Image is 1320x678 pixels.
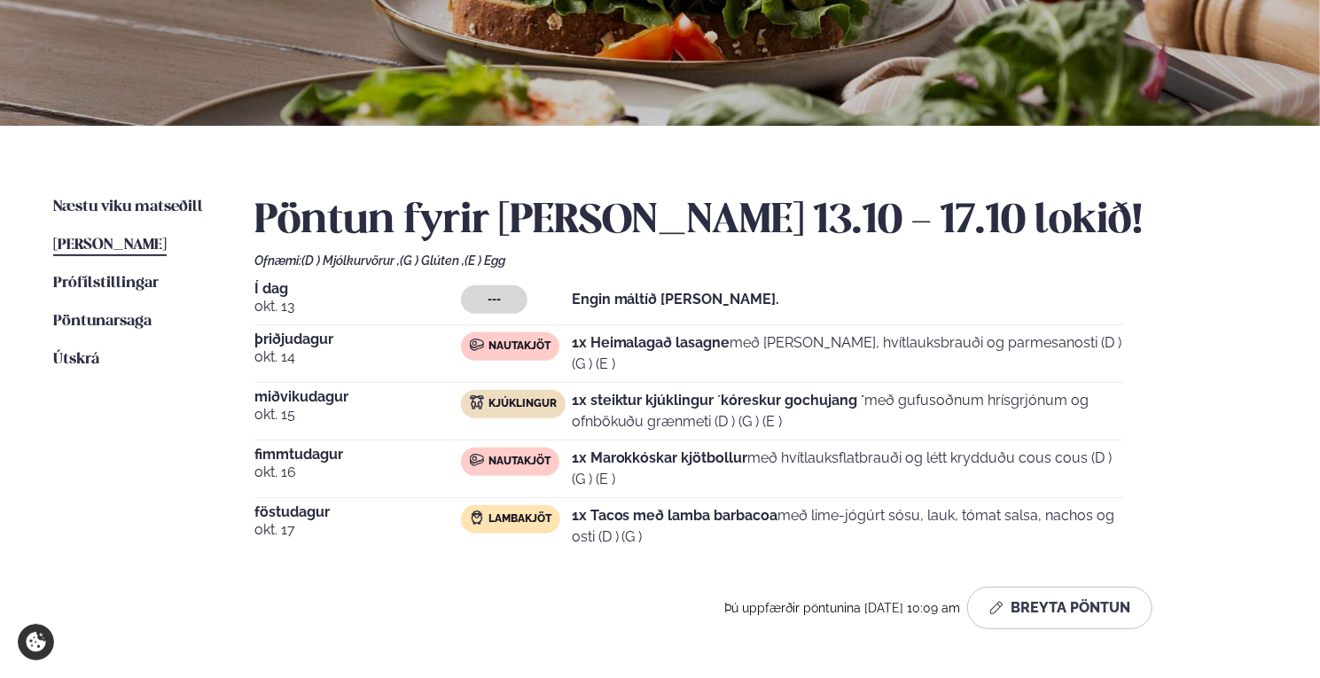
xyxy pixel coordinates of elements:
[53,235,167,256] a: [PERSON_NAME]
[53,199,203,214] span: Næstu viku matseðill
[572,332,1123,375] p: með [PERSON_NAME], hvítlauksbrauði og parmesanosti (D ) (G ) (E )
[967,587,1152,629] button: Breyta Pöntun
[254,197,1267,246] h2: Pöntun fyrir [PERSON_NAME] 13.10 - 17.10 lokið!
[254,296,461,317] span: okt. 13
[53,238,167,253] span: [PERSON_NAME]
[572,291,780,308] strong: Engin máltíð [PERSON_NAME].
[572,334,730,351] strong: 1x Heimalagað lasagne
[572,392,865,409] strong: 1x steiktur kjúklingur ´kóreskur gochujang ´
[53,314,152,329] span: Pöntunarsaga
[254,519,461,541] span: okt. 17
[254,332,461,347] span: þriðjudagur
[488,292,501,307] span: ---
[488,455,551,469] span: Nautakjöt
[53,273,159,294] a: Prófílstillingar
[470,338,484,352] img: beef.svg
[724,601,960,615] span: Þú uppfærðir pöntunina [DATE] 10:09 am
[572,390,1123,433] p: með gufusoðnum hrísgrjónum og ofnbökuðu grænmeti (D ) (G ) (E )
[53,311,152,332] a: Pöntunarsaga
[254,404,461,425] span: okt. 15
[53,349,99,370] a: Útskrá
[254,347,461,368] span: okt. 14
[53,197,203,218] a: Næstu viku matseðill
[53,276,159,291] span: Prófílstillingar
[254,282,461,296] span: Í dag
[488,339,551,354] span: Nautakjöt
[18,624,54,660] a: Cookie settings
[470,395,484,409] img: chicken.svg
[254,448,461,462] span: fimmtudagur
[254,505,461,519] span: föstudagur
[572,449,748,466] strong: 1x Marokkóskar kjötbollur
[470,510,484,525] img: Lamb.svg
[470,453,484,467] img: beef.svg
[465,253,505,268] span: (E ) Egg
[400,253,465,268] span: (G ) Glúten ,
[254,462,461,483] span: okt. 16
[488,512,551,526] span: Lambakjöt
[301,253,400,268] span: (D ) Mjólkurvörur ,
[488,397,557,411] span: Kjúklingur
[572,507,778,524] strong: 1x Tacos með lamba barbacoa
[254,390,461,404] span: miðvikudagur
[53,352,99,367] span: Útskrá
[572,505,1123,548] p: með lime-jógúrt sósu, lauk, tómat salsa, nachos og osti (D ) (G )
[572,448,1123,490] p: með hvítlauksflatbrauði og létt krydduðu cous cous (D ) (G ) (E )
[254,253,1267,268] div: Ofnæmi:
